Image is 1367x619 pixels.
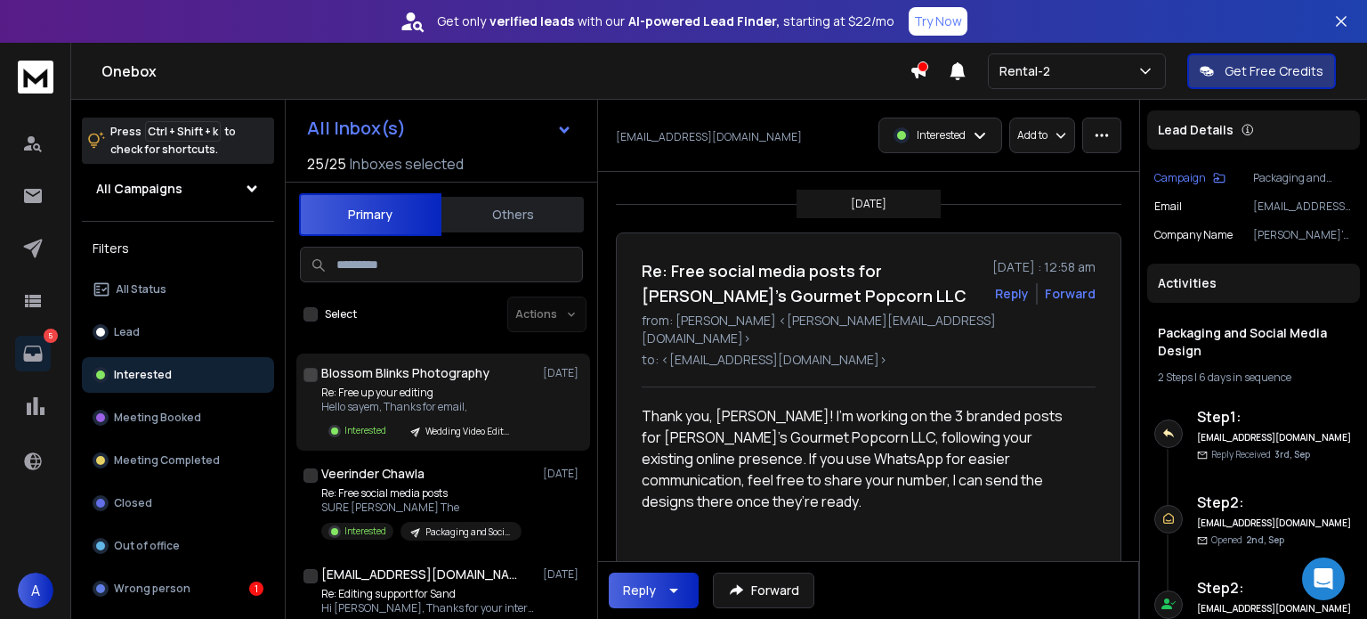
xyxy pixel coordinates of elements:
button: Campaign [1154,171,1225,185]
p: Packaging and Social Media Design [1253,171,1353,185]
p: Wrong person [114,582,190,596]
button: Closed [82,485,274,521]
p: Interested [114,368,172,382]
p: Hello sayem, Thanks for email, [321,400,522,414]
button: Reply [609,573,699,608]
button: All Inbox(s) [293,110,586,146]
h6: Step 2 : [1197,577,1353,599]
p: Wedding Video Editing [425,425,511,438]
p: All Status [116,282,166,297]
strong: AI-powered Lead Finder, [628,12,780,30]
img: logo [18,61,53,94]
p: Lead [114,325,140,339]
button: Reply [995,285,1029,303]
p: Re: Editing support for Sand [321,587,535,601]
span: 2 Steps [1158,370,1193,385]
button: Wrong person1 [82,571,274,607]
p: from: [PERSON_NAME] <[PERSON_NAME][EMAIL_ADDRESS][DOMAIN_NAME]> [642,312,1096,347]
p: [PERSON_NAME]'s Gourmet Popcorn LLC [1253,228,1353,242]
p: to: <[EMAIL_ADDRESS][DOMAIN_NAME]> [642,351,1096,369]
p: Meeting Booked [114,411,201,425]
button: Forward [713,573,814,608]
h1: Re: Free social media posts for [PERSON_NAME]'s Gourmet Popcorn LLC [642,258,982,308]
p: [EMAIL_ADDRESS][DOMAIN_NAME] [616,130,802,144]
div: 1 [249,582,263,596]
p: Re: Free up your editing [321,386,522,400]
button: Lead [82,314,274,350]
h6: [EMAIL_ADDRESS][DOMAIN_NAME] [1197,602,1353,615]
h1: All Campaigns [96,180,182,198]
p: SURE [PERSON_NAME] The [321,501,522,515]
span: 6 days in sequence [1199,370,1291,385]
h1: [EMAIL_ADDRESS][DOMAIN_NAME] [321,566,517,583]
p: Interested [917,128,966,143]
p: Lead Details [1158,121,1234,139]
h6: Step 2 : [1197,492,1353,513]
div: Activities [1147,264,1360,303]
h1: Packaging and Social Media Design [1158,324,1349,360]
p: Interested [344,424,386,437]
p: Rental-2 [999,62,1057,80]
p: Campaign [1154,171,1206,185]
p: Press to check for shortcuts. [110,123,236,159]
button: A [18,573,53,608]
p: Reply Received [1211,448,1310,461]
p: Opened [1211,533,1284,547]
button: All Campaigns [82,171,274,207]
label: Select [325,307,357,322]
button: All Status [82,272,274,307]
h3: Inboxes selected [350,153,464,175]
div: Forward [1045,285,1096,303]
p: Re: Free social media posts [321,486,522,501]
p: Email [1154,200,1182,214]
button: Primary [299,193,441,236]
p: Interested [344,525,386,538]
span: Ctrl + Shift + k [145,121,221,142]
span: 25 / 25 [307,153,346,175]
h1: Blossom Blinks Photography [321,364,489,382]
span: 2nd, Sep [1246,533,1284,546]
h6: Step 1 : [1197,406,1353,428]
p: Hi [PERSON_NAME], Thanks for your interest! [321,601,535,615]
p: [DATE] [543,467,583,481]
p: [DATE] [851,197,886,211]
p: Get Free Credits [1225,62,1323,80]
p: Add to [1017,128,1047,143]
a: 5 [15,336,51,371]
button: Out of office [82,528,274,564]
p: Company Name [1154,228,1233,242]
h6: [EMAIL_ADDRESS][DOMAIN_NAME] [1197,431,1353,444]
span: 3rd, Sep [1274,448,1310,460]
div: Open Intercom Messenger [1302,558,1345,600]
h1: All Inbox(s) [307,119,406,137]
h1: Veerinder Chawla [321,465,425,483]
p: Closed [114,496,152,510]
button: Others [441,195,584,234]
p: Out of office [114,539,180,553]
p: [DATE] [543,366,583,380]
div: | [1158,371,1349,385]
p: [DATE] [543,567,583,582]
h1: Onebox [101,61,910,82]
p: Try Now [914,12,962,30]
h3: Filters [82,236,274,261]
button: Meeting Completed [82,443,274,478]
p: Packaging and Social Media Design [425,525,511,539]
button: Try Now [909,7,967,36]
div: Reply [623,582,656,599]
h6: [EMAIL_ADDRESS][DOMAIN_NAME] [1197,517,1353,530]
p: [DATE] : 12:58 am [992,258,1096,276]
button: Interested [82,357,274,393]
p: 5 [44,329,58,343]
p: Get only with our starting at $22/mo [437,12,894,30]
button: Get Free Credits [1187,53,1336,89]
p: Meeting Completed [114,453,220,468]
button: Meeting Booked [82,400,274,436]
div: Thank you, [PERSON_NAME]! I’m working on the 3 branded posts for [PERSON_NAME]’s Gourmet Popcorn ... [642,405,1081,512]
strong: verified leads [489,12,574,30]
p: [EMAIL_ADDRESS][DOMAIN_NAME] [1253,200,1353,214]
